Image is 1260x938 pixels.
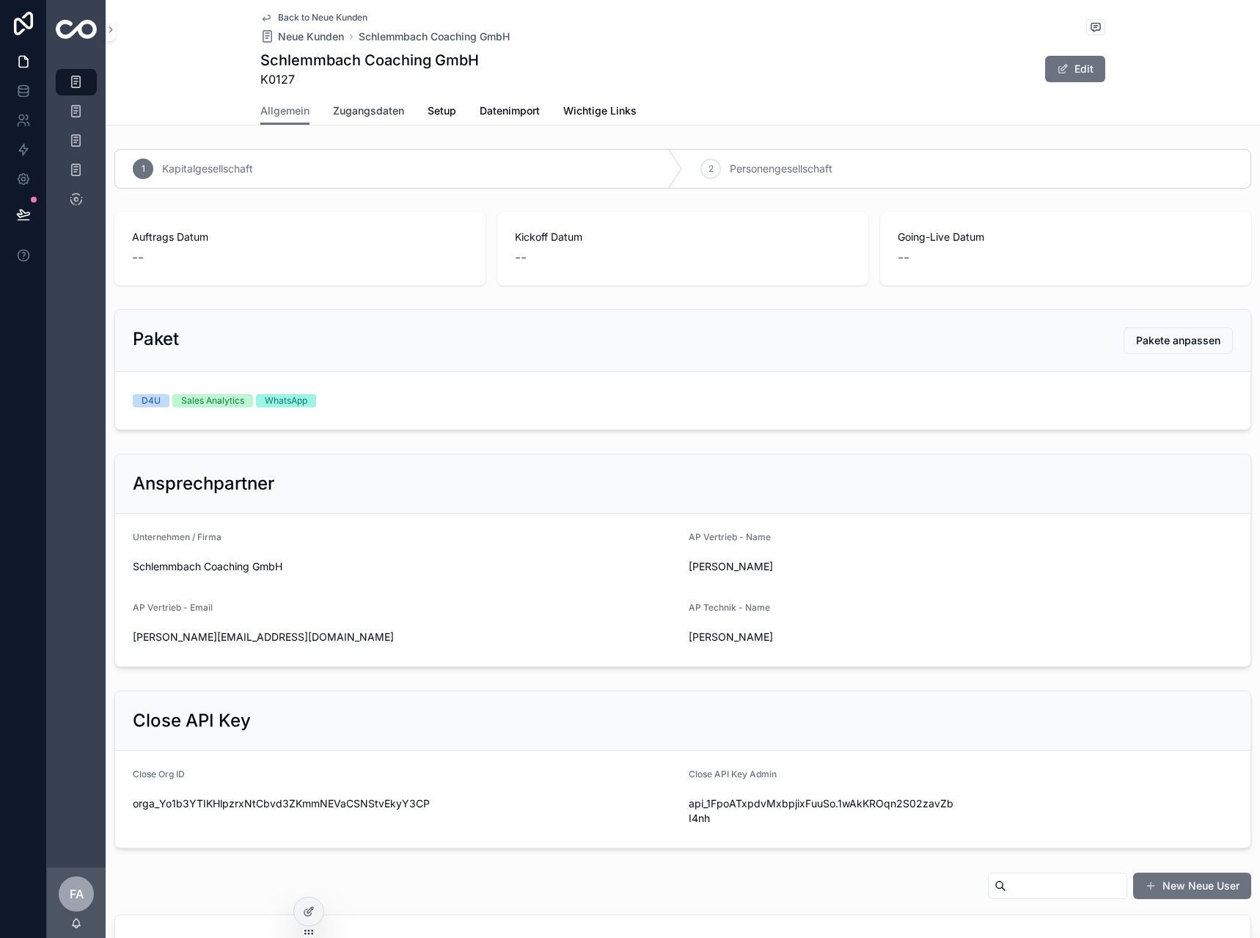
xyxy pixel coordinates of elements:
div: Sales Analytics [181,394,244,407]
span: Close Org ID [133,768,185,779]
span: [PERSON_NAME] [689,630,955,644]
a: Datenimport [480,98,540,127]
button: Pakete anpassen [1124,327,1233,354]
span: Kapitalgesellschaft [162,161,253,176]
span: Setup [428,103,456,118]
span: Neue Kunden [278,29,344,44]
a: Neue Kunden [260,29,344,44]
span: -- [132,247,144,268]
span: Zugangsdaten [333,103,404,118]
span: -- [898,247,909,268]
img: App logo [56,20,97,39]
span: Wichtige Links [563,103,637,118]
span: Pakete anpassen [1136,333,1220,348]
h1: Schlemmbach Coaching GmbH [260,50,479,70]
span: orga_Yo1b3YTIKHlpzrxNtCbvd3ZKmmNEVaCSNStvEkyY3CP [133,796,677,811]
span: AP Technik - Name [689,602,770,613]
div: scrollable content [47,59,106,232]
span: Unternehmen / Firma [133,531,221,542]
a: Zugangsdaten [333,98,404,127]
span: AP Vertrieb - Name [689,531,771,542]
span: Schlemmbach Coaching GmbH [133,559,677,574]
h2: Paket [133,327,179,351]
span: K0127 [260,70,479,88]
span: api_1FpoATxpdvMxbpjixFuuSo.1wAkKROqn2S02zavZbI4nh [689,796,955,826]
span: Kickoff Datum [515,230,851,244]
button: Edit [1045,56,1105,82]
a: Wichtige Links [563,98,637,127]
a: Allgemein [260,98,309,126]
span: Back to Neue Kunden [278,12,367,23]
span: AP Vertrieb - Email [133,602,213,613]
a: Setup [428,98,456,127]
div: D4U [142,394,161,407]
span: 2 [708,163,714,175]
a: Back to Neue Kunden [260,12,367,23]
span: [PERSON_NAME] [689,559,955,574]
span: Auftrags Datum [132,230,468,244]
span: -- [515,247,527,268]
span: 1 [142,163,145,175]
div: WhatsApp [265,394,307,407]
span: Close API Key Admin [689,768,777,779]
span: Allgemein [260,103,309,118]
h2: Ansprechpartner [133,472,274,495]
button: New Neue User [1133,873,1251,899]
a: Schlemmbach Coaching GmbH [359,29,510,44]
span: Going-Live Datum [898,230,1234,244]
span: [PERSON_NAME][EMAIL_ADDRESS][DOMAIN_NAME] [133,630,677,644]
h2: Close API Key [133,709,251,732]
span: Personengesellschaft [730,161,832,176]
span: FA [70,885,84,903]
span: Datenimport [480,103,540,118]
